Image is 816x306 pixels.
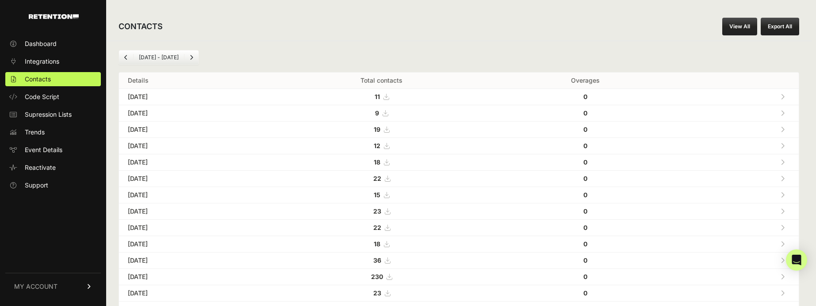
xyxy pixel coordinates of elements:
span: MY ACCOUNT [14,282,57,291]
a: Dashboard [5,37,101,51]
td: [DATE] [119,187,267,203]
span: Reactivate [25,163,56,172]
li: [DATE] - [DATE] [133,54,184,61]
strong: 15 [374,191,380,199]
strong: 22 [373,175,381,182]
a: MY ACCOUNT [5,273,101,300]
strong: 0 [583,126,587,133]
strong: 0 [583,191,587,199]
a: 22 [373,175,390,182]
strong: 22 [373,224,381,231]
span: Supression Lists [25,110,72,119]
a: 230 [371,273,392,280]
a: 15 [374,191,389,199]
strong: 0 [583,256,587,264]
strong: 23 [373,289,381,297]
td: [DATE] [119,203,267,220]
td: [DATE] [119,89,267,105]
strong: 18 [374,240,380,248]
h2: CONTACTS [119,20,163,33]
a: Event Details [5,143,101,157]
a: 36 [373,256,390,264]
strong: 0 [583,109,587,117]
strong: 0 [583,289,587,297]
a: 18 [374,158,389,166]
a: 23 [373,207,390,215]
img: Retention.com [29,14,79,19]
strong: 19 [374,126,380,133]
a: Supression Lists [5,107,101,122]
strong: 0 [583,142,587,149]
a: View All [722,18,757,35]
span: Trends [25,128,45,137]
a: Next [184,50,199,65]
strong: 9 [375,109,379,117]
a: Trends [5,125,101,139]
td: [DATE] [119,285,267,302]
strong: 0 [583,158,587,166]
strong: 0 [583,240,587,248]
a: Integrations [5,54,101,69]
th: Details [119,73,267,89]
span: Integrations [25,57,59,66]
a: 12 [374,142,389,149]
a: 9 [375,109,388,117]
span: Dashboard [25,39,57,48]
strong: 0 [583,175,587,182]
a: Code Script [5,90,101,104]
th: Total contacts [267,73,496,89]
button: Export All [761,18,799,35]
a: 19 [374,126,389,133]
strong: 36 [373,256,381,264]
div: Open Intercom Messenger [786,249,807,271]
strong: 23 [373,207,381,215]
strong: 18 [374,158,380,166]
td: [DATE] [119,236,267,252]
th: Overages [496,73,674,89]
td: [DATE] [119,171,267,187]
td: [DATE] [119,138,267,154]
span: Event Details [25,145,62,154]
strong: 230 [371,273,383,280]
a: 18 [374,240,389,248]
td: [DATE] [119,220,267,236]
a: Reactivate [5,161,101,175]
span: Support [25,181,48,190]
a: 11 [375,93,389,100]
a: 22 [373,224,390,231]
td: [DATE] [119,154,267,171]
a: Contacts [5,72,101,86]
a: 23 [373,289,390,297]
strong: 12 [374,142,380,149]
td: [DATE] [119,252,267,269]
strong: 0 [583,207,587,215]
a: Previous [119,50,133,65]
strong: 0 [583,224,587,231]
td: [DATE] [119,122,267,138]
strong: 0 [583,273,587,280]
strong: 11 [375,93,380,100]
span: Contacts [25,75,51,84]
td: [DATE] [119,269,267,285]
a: Support [5,178,101,192]
td: [DATE] [119,105,267,122]
strong: 0 [583,93,587,100]
span: Code Script [25,92,59,101]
